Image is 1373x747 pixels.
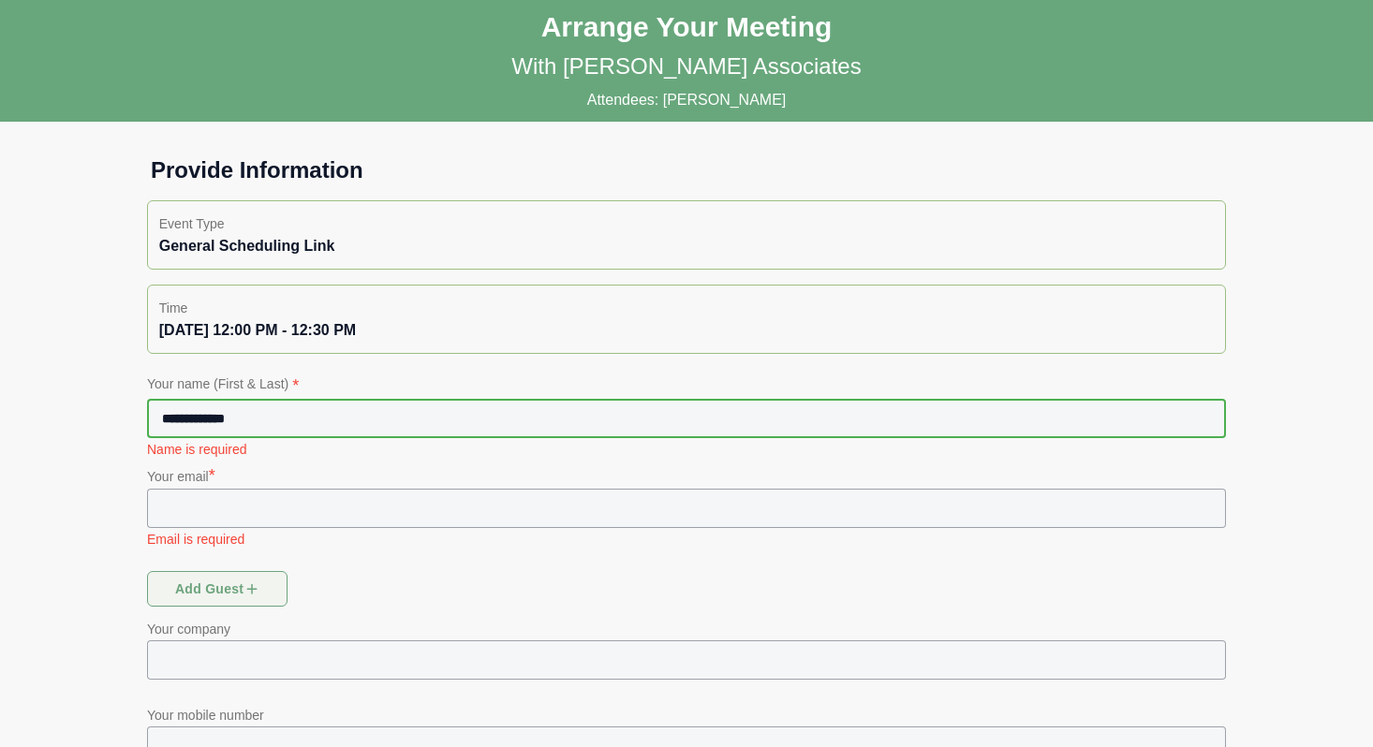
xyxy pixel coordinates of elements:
p: Your email [147,462,1226,489]
p: Attendees: [PERSON_NAME] [587,89,787,111]
p: Your mobile number [147,704,1226,726]
p: Email is required [147,530,1226,549]
h1: Arrange Your Meeting [541,10,833,44]
p: Your company [147,618,1226,640]
div: [DATE] 12:00 PM - 12:30 PM [159,319,1214,342]
p: Your name (First & Last) [147,373,1226,399]
div: General Scheduling Link [159,235,1214,257]
button: Add guest [147,571,288,607]
p: Name is required [147,440,1226,459]
p: With [PERSON_NAME] Associates [511,51,861,81]
h1: Provide Information [136,155,1237,185]
p: Event Type [159,212,1214,235]
span: Add guest [174,571,261,607]
p: Time [159,297,1214,319]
